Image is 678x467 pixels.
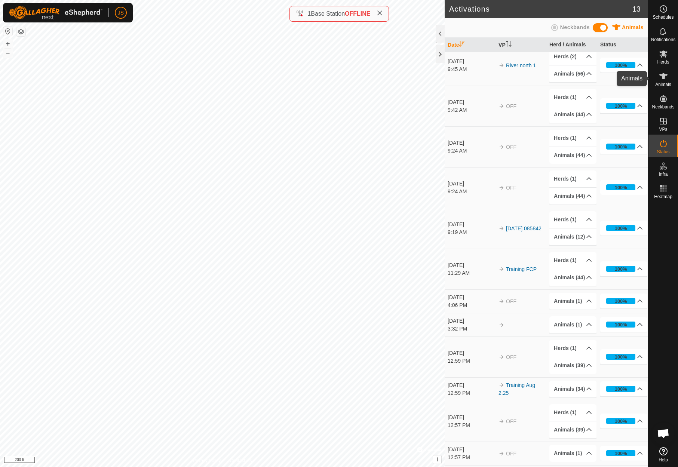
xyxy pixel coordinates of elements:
[448,294,495,301] div: [DATE]
[615,184,627,191] div: 100%
[436,456,438,463] span: i
[600,349,647,364] p-accordion-header: 100%
[448,180,495,188] div: [DATE]
[506,418,516,424] span: OFF
[448,188,495,196] div: 9:24 AM
[449,4,632,13] h2: Activations
[615,62,627,69] div: 100%
[615,450,627,457] div: 100%
[3,49,12,58] button: –
[448,147,495,155] div: 9:24 AM
[506,62,536,68] a: River north 1
[549,188,596,205] p-accordion-header: Animals (44)
[506,144,516,150] span: OFF
[549,357,596,374] p-accordion-header: Animals (39)
[448,58,495,65] div: [DATE]
[615,265,627,273] div: 100%
[448,317,495,325] div: [DATE]
[9,6,102,19] img: Gallagher Logo
[655,82,671,87] span: Animals
[615,321,627,328] div: 100%
[600,294,647,308] p-accordion-header: 100%
[498,322,504,328] img: arrow
[549,89,596,106] p-accordion-header: Herds (1)
[16,27,25,36] button: Map Layers
[659,172,668,176] span: Infra
[448,228,495,236] div: 9:19 AM
[498,103,504,109] img: arrow
[498,62,504,68] img: arrow
[549,316,596,333] p-accordion-header: Animals (1)
[600,221,647,236] p-accordion-header: 100%
[606,450,635,456] div: 100%
[549,130,596,147] p-accordion-header: Herds (1)
[606,266,635,272] div: 100%
[606,354,635,360] div: 100%
[448,414,495,421] div: [DATE]
[506,354,516,360] span: OFF
[652,422,675,445] a: Open chat
[549,421,596,438] p-accordion-header: Animals (39)
[448,301,495,309] div: 4:06 PM
[433,455,441,464] button: i
[448,106,495,114] div: 9:42 AM
[549,65,596,82] p-accordion-header: Animals (56)
[448,221,495,228] div: [DATE]
[506,225,542,231] a: [DATE] 085842
[506,451,516,457] span: OFF
[615,298,627,305] div: 100%
[448,421,495,429] div: 12:57 PM
[448,389,495,397] div: 12:59 PM
[448,357,495,365] div: 12:59 PM
[600,261,647,276] p-accordion-header: 100%
[600,180,647,195] p-accordion-header: 100%
[615,418,627,425] div: 100%
[3,27,12,36] button: Reset Map
[600,317,647,332] p-accordion-header: 100%
[606,103,635,109] div: 100%
[615,143,627,150] div: 100%
[498,451,504,457] img: arrow
[506,103,516,109] span: OFF
[311,10,345,17] span: Base Station
[506,298,516,304] span: OFF
[546,38,597,52] th: Herd / Animals
[606,144,635,150] div: 100%
[560,24,590,30] span: Neckbands
[506,42,512,48] p-sorticon: Activate to sort
[549,211,596,228] p-accordion-header: Herds (1)
[651,37,675,42] span: Notifications
[600,139,647,154] p-accordion-header: 100%
[448,269,495,277] div: 11:29 AM
[659,127,667,132] span: VPs
[652,105,674,109] span: Neckbands
[549,48,596,65] p-accordion-header: Herds (2)
[498,418,504,424] img: arrow
[448,349,495,357] div: [DATE]
[498,225,504,231] img: arrow
[193,457,221,464] a: Privacy Policy
[307,10,311,17] span: 1
[600,98,647,113] p-accordion-header: 100%
[506,266,537,272] a: Training FCP
[448,65,495,73] div: 9:45 AM
[606,225,635,231] div: 100%
[653,15,674,19] span: Schedules
[657,60,669,64] span: Herds
[606,322,635,328] div: 100%
[549,340,596,357] p-accordion-header: Herds (1)
[549,106,596,123] p-accordion-header: Animals (44)
[3,39,12,48] button: +
[648,444,678,465] a: Help
[615,102,627,110] div: 100%
[118,9,124,17] span: JS
[597,38,648,52] th: Status
[448,261,495,269] div: [DATE]
[549,404,596,421] p-accordion-header: Herds (1)
[549,147,596,164] p-accordion-header: Animals (44)
[549,293,596,310] p-accordion-header: Animals (1)
[549,252,596,269] p-accordion-header: Herds (1)
[498,298,504,304] img: arrow
[549,445,596,462] p-accordion-header: Animals (1)
[606,62,635,68] div: 100%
